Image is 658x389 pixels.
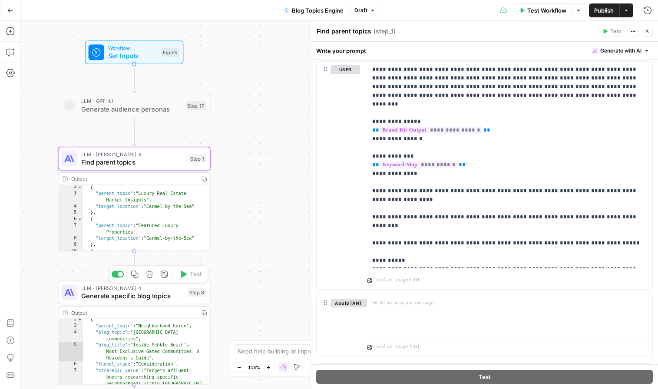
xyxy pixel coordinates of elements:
[58,94,210,117] div: LLM · GPT-4.1Generate audience personasStep 17
[108,51,157,61] span: Set Inputs
[59,191,83,203] div: 3
[331,299,367,307] button: assistant
[81,104,182,114] span: Generate audience personas
[331,65,360,74] button: user
[77,248,83,255] span: Toggle code folding, rows 10 through 13
[58,147,210,251] div: LLM · [PERSON_NAME] 4Find parent topicsStep 1Output { "parent_topic":"Luxury Real Estate Market I...
[59,342,83,361] div: 5
[610,27,621,35] span: Test
[81,150,185,158] span: LLM · [PERSON_NAME] 4
[527,6,566,15] span: Test Workflow
[316,363,653,376] button: Add Message
[81,97,182,105] span: LLM · GPT-4.1
[77,184,83,191] span: Toggle code folding, rows 2 through 5
[81,157,185,167] span: Find parent topics
[81,284,184,292] span: LLM · [PERSON_NAME] 4
[316,370,653,384] button: Test
[59,330,83,342] div: 4
[598,26,625,37] button: Test
[59,235,83,242] div: 8
[58,280,210,385] div: LLM · [PERSON_NAME] 4Generate specific blog topicsStep 8TestOutput { "parent_topic":"Neighborhood...
[71,309,195,316] div: Output
[59,204,83,210] div: 4
[514,3,572,17] button: Test Workflow
[81,291,184,301] span: Generate specific blog topics
[279,3,349,17] button: Blog Topics Engine
[59,184,83,191] div: 2
[59,242,83,248] div: 9
[317,295,360,356] div: assistant
[317,62,360,289] div: user
[133,117,136,146] g: Edge from step_17 to step_1
[59,323,83,330] div: 3
[71,175,195,183] div: Output
[175,268,205,280] button: Test
[59,216,83,223] div: 6
[133,64,136,93] g: Edge from start to step_17
[59,361,83,368] div: 6
[59,210,83,216] div: 5
[317,27,371,36] textarea: Find parent topics
[190,270,202,278] span: Test
[59,248,83,255] div: 10
[185,101,206,110] div: Step 17
[77,316,83,323] span: Toggle code folding, rows 2 through 8
[589,3,619,17] button: Publish
[292,6,344,15] span: Blog Topics Engine
[589,45,653,56] button: Generate with AI
[479,373,491,381] span: Test
[248,364,260,371] span: 113%
[350,5,379,16] button: Draft
[354,7,367,14] span: Draft
[108,44,157,52] span: Workflow
[77,216,83,223] span: Toggle code folding, rows 6 through 9
[188,154,206,163] div: Step 1
[311,42,658,59] div: Write your prompt
[600,47,641,55] span: Generate with AI
[594,6,614,15] span: Publish
[187,288,206,297] div: Step 8
[59,223,83,235] div: 7
[161,48,179,56] div: Inputs
[59,316,83,323] div: 2
[374,27,396,36] span: ( step_1 )
[58,40,210,64] div: WorkflowSet InputsInputs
